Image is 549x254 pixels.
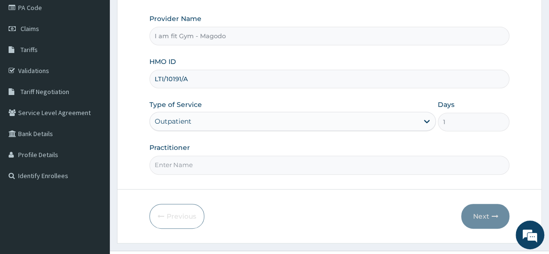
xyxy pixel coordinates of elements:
input: Enter Name [149,156,510,174]
button: Previous [149,204,204,229]
div: Chat with us now [50,53,160,66]
textarea: Type your message and hit 'Enter' [5,160,182,193]
span: Tariff Negotiation [21,87,69,96]
span: Claims [21,24,39,33]
label: Provider Name [149,14,201,23]
span: We're online! [55,70,132,166]
span: Tariffs [21,45,38,54]
img: d_794563401_company_1708531726252_794563401 [18,48,39,72]
label: HMO ID [149,57,176,66]
label: Practitioner [149,143,190,152]
button: Next [461,204,509,229]
label: Days [438,100,454,109]
label: Type of Service [149,100,202,109]
input: Enter HMO ID [149,70,510,88]
div: Minimize live chat window [157,5,179,28]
